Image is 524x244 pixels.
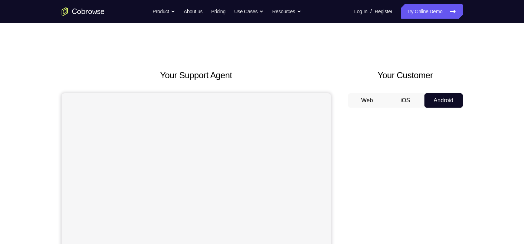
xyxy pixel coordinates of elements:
[354,4,367,19] a: Log In
[184,4,202,19] a: About us
[62,7,105,16] a: Go to the home page
[348,69,463,82] h2: Your Customer
[348,93,386,108] button: Web
[370,7,372,16] span: /
[424,93,463,108] button: Android
[62,69,331,82] h2: Your Support Agent
[272,4,301,19] button: Resources
[401,4,462,19] a: Try Online Demo
[386,93,424,108] button: iOS
[211,4,225,19] a: Pricing
[234,4,264,19] button: Use Cases
[153,4,175,19] button: Product
[375,4,392,19] a: Register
